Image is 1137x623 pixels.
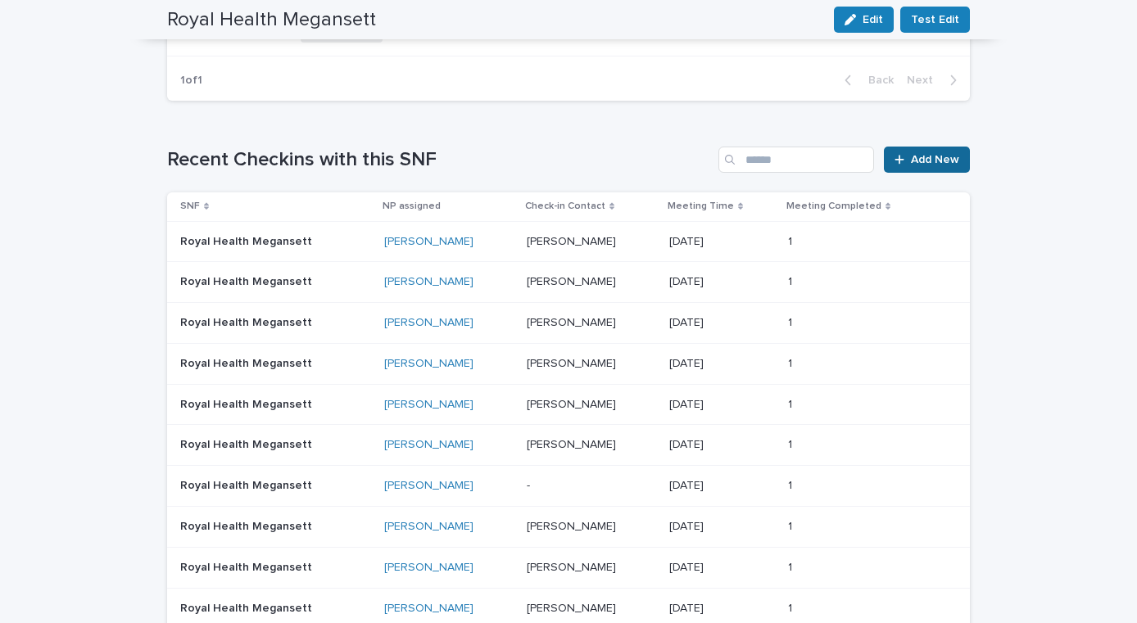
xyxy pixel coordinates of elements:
[167,425,970,466] tr: Royal Health Megansett[PERSON_NAME] [PERSON_NAME][PERSON_NAME] [DATE][DATE] 11
[788,272,795,289] p: 1
[527,395,619,412] p: [PERSON_NAME]
[167,466,970,507] tr: Royal Health Megansett[PERSON_NAME] -- [DATE][DATE] 11
[180,275,344,289] p: Royal Health Megansett
[788,435,795,452] p: 1
[527,476,533,493] p: -
[788,395,795,412] p: 1
[669,435,707,452] p: [DATE]
[525,197,605,215] p: Check-in Contact
[527,272,619,289] p: [PERSON_NAME]
[669,476,707,493] p: [DATE]
[167,547,970,588] tr: Royal Health Megansett[PERSON_NAME] [PERSON_NAME][PERSON_NAME] [DATE][DATE] 11
[384,438,473,452] a: [PERSON_NAME]
[834,7,894,33] button: Edit
[669,598,707,616] p: [DATE]
[180,602,344,616] p: Royal Health Megansett
[384,561,473,575] a: [PERSON_NAME]
[788,598,795,616] p: 1
[831,73,900,88] button: Back
[167,148,712,172] h1: Recent Checkins with this SNF
[180,357,344,371] p: Royal Health Megansett
[527,558,619,575] p: [PERSON_NAME]
[167,384,970,425] tr: Royal Health Megansett[PERSON_NAME] [PERSON_NAME][PERSON_NAME] [DATE][DATE] 11
[384,357,473,371] a: [PERSON_NAME]
[384,520,473,534] a: [PERSON_NAME]
[669,558,707,575] p: [DATE]
[167,8,376,32] h2: Royal Health Megansett
[180,561,344,575] p: Royal Health Megansett
[911,11,959,28] span: Test Edit
[884,147,970,173] a: Add New
[669,272,707,289] p: [DATE]
[167,343,970,384] tr: Royal Health Megansett[PERSON_NAME] [PERSON_NAME][PERSON_NAME] [DATE][DATE] 11
[167,221,970,262] tr: Royal Health Megansett[PERSON_NAME] [PERSON_NAME][PERSON_NAME] [DATE][DATE] 11
[167,262,970,303] tr: Royal Health Megansett[PERSON_NAME] [PERSON_NAME][PERSON_NAME] [DATE][DATE] 11
[167,303,970,344] tr: Royal Health Megansett[PERSON_NAME] [PERSON_NAME][PERSON_NAME] [DATE][DATE] 11
[527,313,619,330] p: [PERSON_NAME]
[180,520,344,534] p: Royal Health Megansett
[669,232,707,249] p: [DATE]
[900,7,970,33] button: Test Edit
[668,197,734,215] p: Meeting Time
[788,232,795,249] p: 1
[167,61,215,101] p: 1 of 1
[384,235,473,249] a: [PERSON_NAME]
[718,147,874,173] input: Search
[669,395,707,412] p: [DATE]
[900,73,970,88] button: Next
[180,479,344,493] p: Royal Health Megansett
[384,398,473,412] a: [PERSON_NAME]
[384,479,473,493] a: [PERSON_NAME]
[863,14,883,25] span: Edit
[180,235,344,249] p: Royal Health Megansett
[180,316,344,330] p: Royal Health Megansett
[788,558,795,575] p: 1
[180,197,200,215] p: SNF
[180,398,344,412] p: Royal Health Megansett
[527,354,619,371] p: [PERSON_NAME]
[669,313,707,330] p: [DATE]
[858,74,894,86] span: Back
[669,354,707,371] p: [DATE]
[383,197,441,215] p: NP assigned
[527,598,619,616] p: [PERSON_NAME]
[180,438,344,452] p: Royal Health Megansett
[788,354,795,371] p: 1
[167,507,970,548] tr: Royal Health Megansett[PERSON_NAME] [PERSON_NAME][PERSON_NAME] [DATE][DATE] 11
[384,316,473,330] a: [PERSON_NAME]
[384,602,473,616] a: [PERSON_NAME]
[527,232,619,249] p: [PERSON_NAME]
[669,517,707,534] p: [DATE]
[788,313,795,330] p: 1
[527,517,619,534] p: [PERSON_NAME]
[786,197,881,215] p: Meeting Completed
[907,74,943,86] span: Next
[527,435,619,452] p: [PERSON_NAME]
[384,275,473,289] a: [PERSON_NAME]
[788,476,795,493] p: 1
[911,154,959,165] span: Add New
[788,517,795,534] p: 1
